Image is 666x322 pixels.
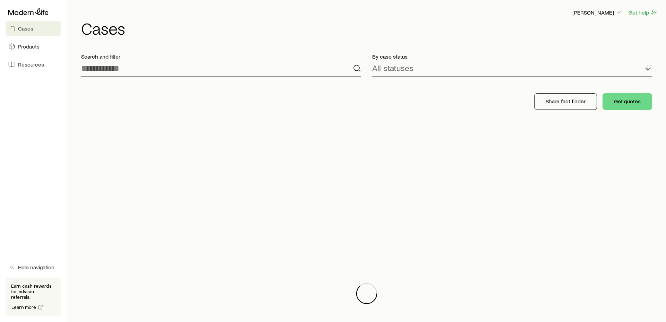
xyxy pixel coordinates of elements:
button: [PERSON_NAME] [572,9,623,17]
p: Share fact finder [546,98,586,105]
button: Get help [628,9,658,17]
span: Learn more [11,305,36,310]
a: Products [6,39,61,54]
p: By case status [372,53,652,60]
button: Hide navigation [6,260,61,275]
span: Cases [18,25,33,32]
div: Earn cash rewards for advisor referrals.Learn more [6,278,61,316]
span: Resources [18,61,44,68]
p: Earn cash rewards for advisor referrals. [11,283,55,300]
span: Hide navigation [18,264,54,271]
span: Products [18,43,40,50]
a: Resources [6,57,61,72]
h1: Cases [81,20,658,36]
p: All statuses [372,63,413,73]
button: Share fact finder [534,93,597,110]
a: Cases [6,21,61,36]
button: Get quotes [603,93,652,110]
p: [PERSON_NAME] [572,9,622,16]
p: Search and filter [81,53,361,60]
